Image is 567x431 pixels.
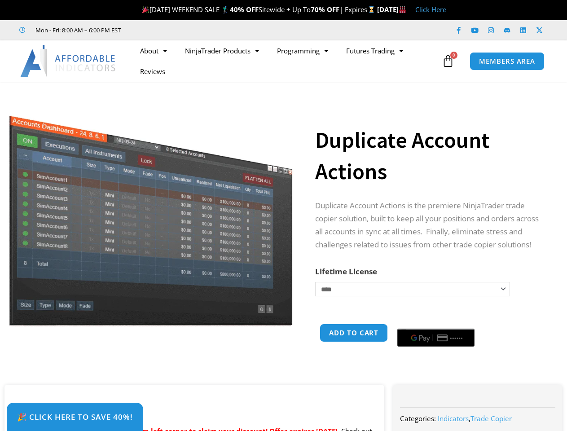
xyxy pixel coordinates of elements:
[17,413,133,421] span: 🎉 Click Here to save 40%!
[315,199,545,251] p: Duplicate Account Actions is the premiere NinjaTrader trade copier solution, built to keep all yo...
[315,266,377,277] label: Lifetime License
[131,40,176,61] a: About
[7,403,143,431] a: 🎉 Click Here to save 40%!
[33,25,121,35] span: Mon - Fri: 8:00 AM – 6:00 PM EST
[268,40,337,61] a: Programming
[377,5,406,14] strong: [DATE]
[315,124,545,187] h1: Duplicate Account Actions
[131,40,440,82] nav: Menu
[470,52,545,70] a: MEMBERS AREA
[479,58,535,65] span: MEMBERS AREA
[337,40,412,61] a: Futures Trading
[415,5,446,14] a: Click Here
[320,324,388,342] button: Add to cart
[396,322,476,323] iframe: Secure payment input frame
[4,399,60,416] a: Description
[428,48,468,74] a: 0
[311,5,339,14] strong: 70% OFF
[399,6,406,13] img: 🏭
[450,52,457,59] span: 0
[142,6,149,13] img: 🎉
[7,97,294,326] img: Screenshot 2024-08-26 15414455555 | Affordable Indicators – NinjaTrader
[230,5,259,14] strong: 40% OFF
[140,5,377,14] span: [DATE] WEEKEND SALE 🏌️‍♂️ Sitewide + Up To | Expires
[368,6,375,13] img: ⌛
[133,26,268,35] iframe: Customer reviews powered by Trustpilot
[176,40,268,61] a: NinjaTrader Products
[451,335,464,341] text: ••••••
[20,45,117,77] img: LogoAI | Affordable Indicators – NinjaTrader
[131,61,174,82] a: Reviews
[397,329,475,347] button: Buy with GPay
